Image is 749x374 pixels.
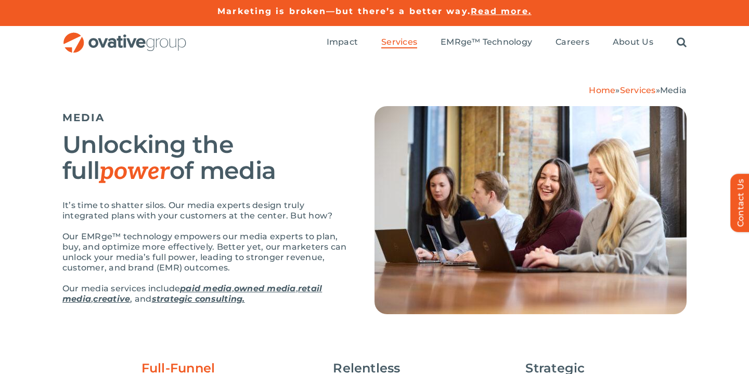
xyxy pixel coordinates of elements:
a: Impact [327,37,358,48]
a: Read more. [471,6,532,16]
span: » » [589,85,687,95]
a: retail media [62,283,322,304]
a: EMRge™ Technology [441,37,532,48]
p: Our media services include , , , , and [62,283,348,304]
img: Media – Hero [374,106,687,314]
h2: Unlocking the full of media [62,132,348,185]
a: About Us [613,37,653,48]
p: Our EMRge™ technology empowers our media experts to plan, buy, and optimize more effectively. Bet... [62,231,348,273]
a: Services [381,37,417,48]
nav: Menu [327,26,687,59]
span: Media [660,85,687,95]
a: owned media [234,283,296,293]
a: strategic consulting. [152,294,245,304]
span: Careers [556,37,589,47]
a: Home [589,85,615,95]
a: Careers [556,37,589,48]
a: OG_Full_horizontal_RGB [62,31,187,41]
a: paid media [180,283,231,293]
span: Impact [327,37,358,47]
span: EMRge™ Technology [441,37,532,47]
span: Services [381,37,417,47]
a: Marketing is broken—but there’s a better way. [217,6,471,16]
span: About Us [613,37,653,47]
p: It’s time to shatter silos. Our media experts design truly integrated plans with your customers a... [62,200,348,221]
em: power [99,157,170,186]
a: creative [93,294,130,304]
a: Services [620,85,656,95]
a: Search [677,37,687,48]
h5: MEDIA [62,111,348,124]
